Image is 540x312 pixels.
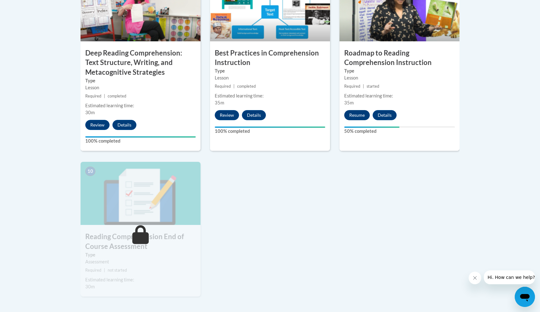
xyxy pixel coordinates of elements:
span: Required [85,268,101,273]
label: 50% completed [344,128,455,135]
span: 35m [344,100,354,105]
span: completed [108,94,126,98]
img: Course Image [81,162,201,225]
div: Your progress [215,127,325,128]
span: 35m [215,100,224,105]
button: Resume [344,110,370,120]
span: 10 [85,167,95,176]
span: started [367,84,379,89]
label: Type [85,251,196,258]
div: Estimated learning time: [85,276,196,283]
button: Review [85,120,110,130]
iframe: Button to launch messaging window [515,287,535,307]
span: completed [237,84,256,89]
button: Details [112,120,136,130]
span: not started [108,268,127,273]
div: Lesson [344,74,455,81]
h3: Deep Reading Comprehension: Text Structure, Writing, and Metacognitive Strategies [81,48,201,77]
h3: Best Practices in Comprehension Instruction [210,48,330,68]
label: Type [215,68,325,74]
button: Details [242,110,266,120]
label: Type [344,68,455,74]
div: Your progress [344,127,399,128]
span: 30m [85,284,95,289]
iframe: Message from company [484,270,535,284]
div: Lesson [215,74,325,81]
span: | [363,84,364,89]
div: Estimated learning time: [215,92,325,99]
label: Type [85,77,196,84]
h3: Reading Comprehension End of Course Assessment [81,232,201,251]
button: Details [373,110,397,120]
span: Required [85,94,101,98]
span: Required [215,84,231,89]
h3: Roadmap to Reading Comprehension Instruction [339,48,459,68]
div: Estimated learning time: [344,92,455,99]
iframe: Close message [469,272,481,284]
span: | [233,84,235,89]
span: 30m [85,110,95,115]
div: Estimated learning time: [85,102,196,109]
label: 100% completed [85,138,196,144]
span: | [104,268,105,273]
div: Assessment [85,258,196,265]
div: Your progress [85,136,196,138]
div: Lesson [85,84,196,91]
label: 100% completed [215,128,325,135]
span: | [104,94,105,98]
button: Review [215,110,239,120]
span: Required [344,84,360,89]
